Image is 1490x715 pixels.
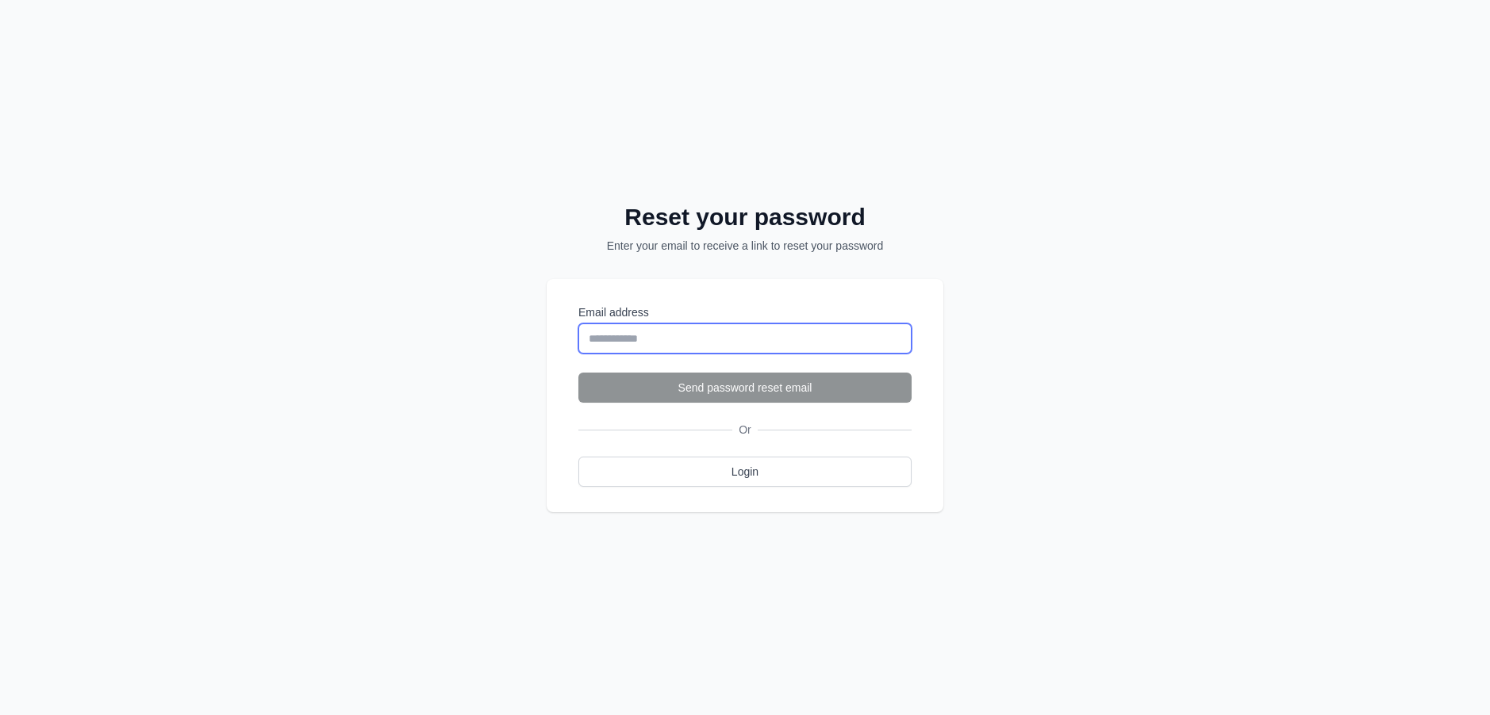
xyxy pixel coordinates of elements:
[567,203,923,231] h2: Reset your password
[732,422,758,438] span: Or
[567,238,923,254] p: Enter your email to receive a link to reset your password
[578,457,912,487] a: Login
[578,304,912,320] label: Email address
[578,373,912,403] button: Send password reset email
